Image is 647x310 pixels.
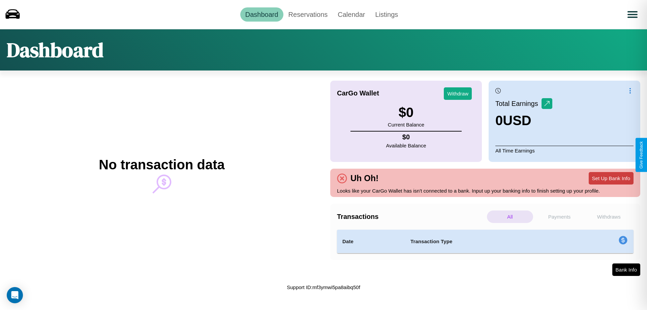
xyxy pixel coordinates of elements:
[370,7,403,22] a: Listings
[623,5,642,24] button: Open menu
[337,213,485,221] h4: Transactions
[612,263,640,276] button: Bank Info
[283,7,333,22] a: Reservations
[388,105,424,120] h3: $ 0
[589,172,634,185] button: Set Up Bank Info
[7,36,103,64] h1: Dashboard
[495,113,552,128] h3: 0 USD
[586,210,632,223] p: Withdraws
[388,120,424,129] p: Current Balance
[386,133,426,141] h4: $ 0
[347,173,382,183] h4: Uh Oh!
[7,287,23,303] div: Open Intercom Messenger
[333,7,370,22] a: Calendar
[337,230,634,253] table: simple table
[536,210,583,223] p: Payments
[386,141,426,150] p: Available Balance
[495,97,542,110] p: Total Earnings
[240,7,283,22] a: Dashboard
[287,283,360,292] p: Support ID: mf3ymwi5pa8aibq50f
[410,237,563,246] h4: Transaction Type
[337,89,379,97] h4: CarGo Wallet
[487,210,533,223] p: All
[99,157,224,172] h2: No transaction data
[444,87,472,100] button: Withdraw
[342,237,400,246] h4: Date
[337,186,634,195] p: Looks like your CarGo Wallet has isn't connected to a bank. Input up your banking info to finish ...
[639,141,644,169] div: Give Feedback
[495,146,634,155] p: All Time Earnings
